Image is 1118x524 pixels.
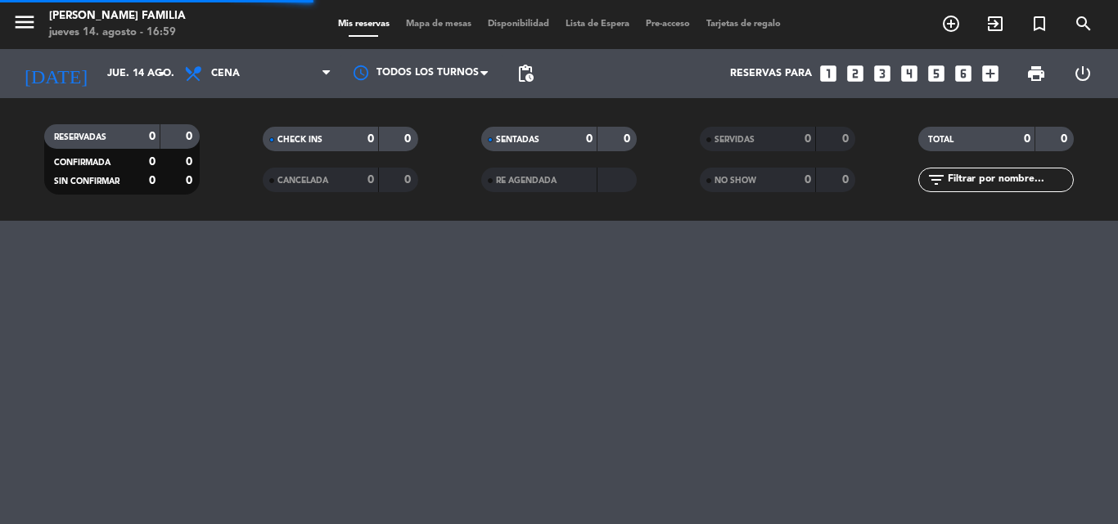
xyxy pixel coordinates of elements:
i: [DATE] [12,56,99,92]
span: RE AGENDADA [496,177,557,185]
strong: 0 [149,175,156,186]
strong: 0 [805,133,811,145]
span: Reservas para [730,68,812,79]
strong: 0 [186,156,196,168]
span: Disponibilidad [480,20,557,29]
span: Mis reservas [330,20,398,29]
strong: 0 [404,174,414,186]
strong: 0 [842,174,852,186]
strong: 0 [186,175,196,186]
strong: 0 [624,133,633,145]
span: Pre-acceso [638,20,698,29]
strong: 0 [186,131,196,142]
i: turned_in_not [1030,14,1049,34]
strong: 0 [1024,133,1030,145]
i: add_circle_outline [941,14,961,34]
strong: 0 [367,133,374,145]
div: [PERSON_NAME] FAMILIA [49,8,186,25]
span: Lista de Espera [557,20,638,29]
div: jueves 14. agosto - 16:59 [49,25,186,41]
button: menu [12,10,37,40]
span: Tarjetas de regalo [698,20,789,29]
strong: 0 [149,131,156,142]
i: looks_5 [926,63,947,84]
i: search [1074,14,1093,34]
span: Mapa de mesas [398,20,480,29]
i: add_box [980,63,1001,84]
i: arrow_drop_down [152,64,172,83]
span: RESERVADAS [54,133,106,141]
span: print [1026,64,1046,83]
strong: 0 [1061,133,1071,145]
i: menu [12,10,37,34]
div: LOG OUT [1059,49,1106,98]
span: CHECK INS [277,136,322,144]
i: looks_4 [899,63,920,84]
i: looks_one [818,63,839,84]
span: NO SHOW [715,177,756,185]
strong: 0 [404,133,414,145]
strong: 0 [367,174,374,186]
i: looks_two [845,63,866,84]
i: looks_6 [953,63,974,84]
span: Cena [211,68,240,79]
span: pending_actions [516,64,535,83]
strong: 0 [805,174,811,186]
span: SENTADAS [496,136,539,144]
input: Filtrar por nombre... [946,171,1073,189]
span: SIN CONFIRMAR [54,177,119,186]
span: SERVIDAS [715,136,755,144]
i: looks_3 [872,63,893,84]
span: CONFIRMADA [54,159,110,167]
strong: 0 [586,133,593,145]
i: exit_to_app [985,14,1005,34]
i: power_settings_new [1073,64,1093,83]
span: CANCELADA [277,177,328,185]
span: TOTAL [928,136,953,144]
strong: 0 [842,133,852,145]
i: filter_list [926,170,946,190]
strong: 0 [149,156,156,168]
